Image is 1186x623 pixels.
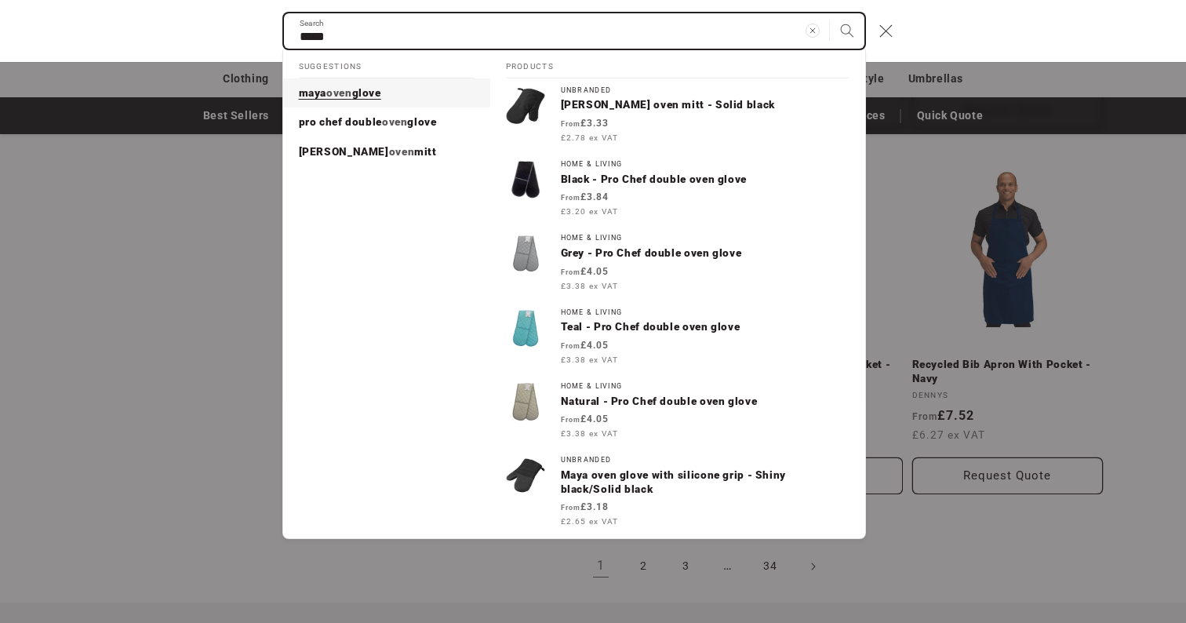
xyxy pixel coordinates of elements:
[561,504,580,512] span: From
[414,145,437,158] span: mitt
[561,428,618,439] span: £3.38 ex VAT
[506,456,545,495] img: Maya oven glove with silicone grip
[490,152,865,226] a: Home & LivingBlack - Pro Chef double oven glove From£3.84 £3.20 ex VAT
[283,107,490,137] a: pro chef double oven glove
[561,382,849,391] div: Home & Living
[561,234,849,242] div: Home & Living
[506,160,545,199] img: Pro Chef double oven glove
[561,194,580,202] span: From
[490,226,865,300] a: Home & LivingGrey - Pro Chef double oven glove From£4.05 £3.38 ex VAT
[283,78,490,108] a: maya oven glove
[490,374,865,448] a: Home & LivingNatural - Pro Chef double oven glove From£4.05 £3.38 ex VAT
[561,516,618,527] span: £2.65 ex VAT
[561,266,609,277] strong: £4.05
[490,448,865,536] a: UnbrandedMaya oven glove with silicone grip - Shiny black/Solid black From£3.18 £2.65 ex VAT
[561,354,618,366] span: £3.38 ex VAT
[490,78,865,152] a: Unbranded[PERSON_NAME] oven mitt - Solid black From£3.33 £2.78 ex VAT
[561,320,849,334] p: Teal - Pro Chef double oven glove
[506,50,849,78] h2: Products
[389,145,415,158] mark: oven
[299,145,437,159] p: zander oven mitt
[561,280,618,292] span: £3.38 ex VAT
[561,173,849,187] p: Black - Pro Chef double oven glove
[561,132,618,144] span: £2.78 ex VAT
[407,115,436,128] span: glove
[352,86,381,99] span: glove
[326,86,352,99] mark: oven
[283,137,490,167] a: zander oven mitt
[917,454,1186,623] iframe: Chat Widget
[299,50,475,78] h2: Suggestions
[561,308,849,317] div: Home & Living
[561,206,618,217] span: £3.20 ex VAT
[299,86,327,99] span: maya
[561,118,609,129] strong: £3.33
[561,268,580,276] span: From
[561,395,849,409] p: Natural - Pro Chef double oven glove
[561,468,849,496] p: Maya oven glove with silicone grip - Shiny black/Solid black
[561,340,609,351] strong: £4.05
[561,456,849,465] div: Unbranded
[506,234,545,273] img: Pro Chef double oven glove
[299,86,381,100] p: maya oven glove
[506,382,545,421] img: Pro Chef double oven glove
[506,86,545,126] img: Zander oven mitt
[869,14,904,49] button: Close
[830,13,864,48] button: Search
[561,98,849,112] p: [PERSON_NAME] oven mitt - Solid black
[561,416,580,424] span: From
[561,342,580,350] span: From
[382,115,408,128] mark: oven
[506,308,545,348] img: Pro Chef double oven glove
[561,191,609,202] strong: £3.84
[561,86,849,95] div: Unbranded
[490,301,865,374] a: Home & LivingTeal - Pro Chef double oven glove From£4.05 £3.38 ex VAT
[561,501,609,512] strong: £3.18
[795,13,830,48] button: Clear search term
[299,145,389,158] span: [PERSON_NAME]
[299,115,382,128] span: pro chef double
[561,120,580,128] span: From
[299,115,437,129] p: pro chef double oven glove
[561,414,609,424] strong: £4.05
[561,246,849,260] p: Grey - Pro Chef double oven glove
[561,160,849,169] div: Home & Living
